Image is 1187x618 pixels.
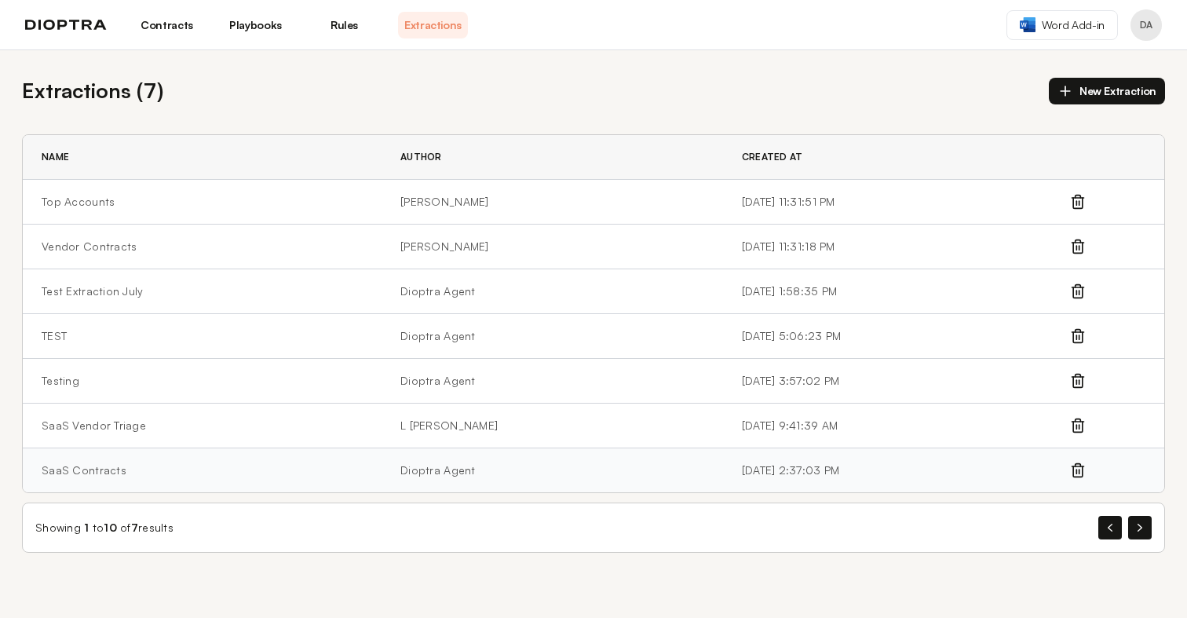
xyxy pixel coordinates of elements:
td: [DATE] 9:41:39 AM [723,404,1069,448]
td: [DATE] 5:06:23 PM [723,314,1069,359]
td: Dioptra Agent [382,269,723,314]
a: Playbooks [221,12,290,38]
td: Vendor Contracts [23,225,382,269]
td: Top Accounts [23,180,382,225]
span: Word Add-in [1042,17,1105,33]
td: [DATE] 1:58:35 PM [723,269,1069,314]
td: [PERSON_NAME] [382,225,723,269]
button: Profile menu [1130,9,1162,41]
td: Dioptra Agent [382,448,723,493]
td: [PERSON_NAME] [382,180,723,225]
button: Next [1128,516,1152,539]
div: Showing to of results [35,520,173,536]
th: Name [23,135,382,180]
td: L [PERSON_NAME] [382,404,723,448]
th: Created At [723,135,1069,180]
td: SaaS Vendor Triage [23,404,382,448]
a: Contracts [132,12,202,38]
a: Extractions [398,12,468,38]
button: New Extraction [1049,78,1165,104]
a: Rules [309,12,379,38]
button: Previous [1098,516,1122,539]
td: Dioptra Agent [382,359,723,404]
td: Test Extraction July [23,269,382,314]
td: Dioptra Agent [382,314,723,359]
h2: Extractions ( 7 ) [22,75,163,106]
td: Testing [23,359,382,404]
td: [DATE] 3:57:02 PM [723,359,1069,404]
span: 1 [84,521,89,534]
img: word [1020,17,1035,32]
td: [DATE] 11:31:18 PM [723,225,1069,269]
th: Author [382,135,723,180]
td: [DATE] 2:37:03 PM [723,448,1069,493]
span: 7 [131,521,138,534]
span: 10 [104,521,117,534]
img: logo [25,20,107,31]
td: SaaS Contracts [23,448,382,493]
td: TEST [23,314,382,359]
a: Word Add-in [1006,10,1118,40]
td: [DATE] 11:31:51 PM [723,180,1069,225]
